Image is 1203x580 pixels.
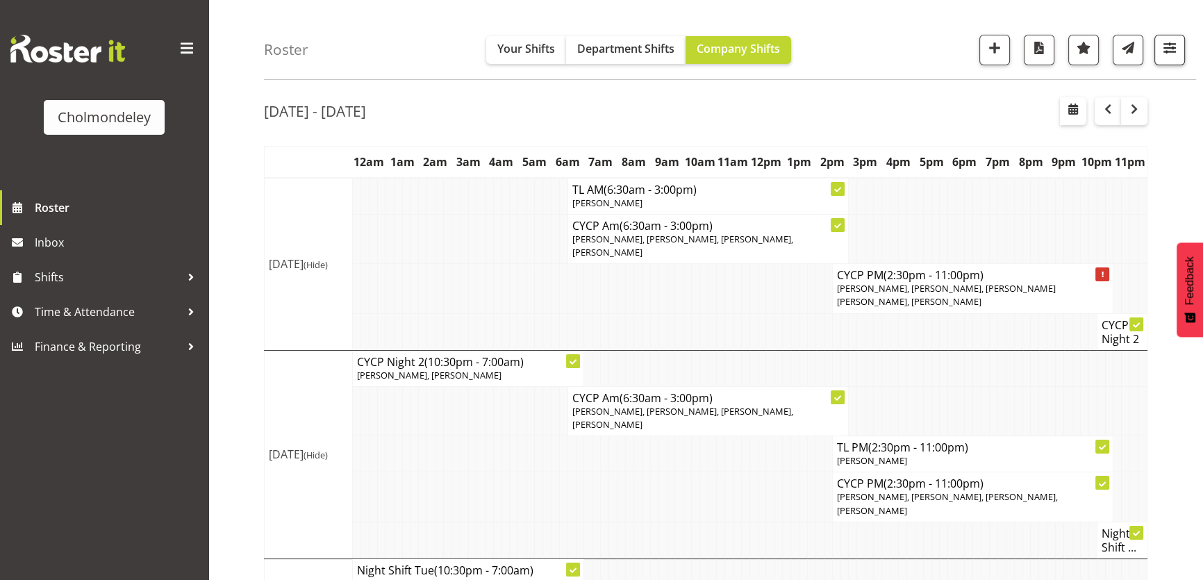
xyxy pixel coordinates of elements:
[304,449,328,461] span: (Hide)
[434,563,533,578] span: (10:30pm - 7:00am)
[572,391,845,405] h4: CYCP Am
[419,146,452,178] th: 2am
[1068,35,1099,65] button: Highlight an important date within the roster.
[357,369,501,381] span: [PERSON_NAME], [PERSON_NAME]
[451,146,485,178] th: 3am
[264,102,366,120] h2: [DATE] - [DATE]
[35,232,201,253] span: Inbox
[1113,35,1143,65] button: Send a list of all shifts for the selected filtered period to all rostered employees.
[620,218,713,233] span: (6:30am - 3:00pm)
[716,146,749,178] th: 11am
[604,182,697,197] span: (6:30am - 3:00pm)
[837,440,1109,454] h4: TL PM
[868,440,968,455] span: (2:30pm - 11:00pm)
[749,146,783,178] th: 12pm
[1047,146,1081,178] th: 9pm
[1060,97,1086,125] button: Select a specific date within the roster.
[572,219,845,233] h4: CYCP Am
[883,267,984,283] span: (2:30pm - 11:00pm)
[1080,146,1113,178] th: 10pm
[883,476,984,491] span: (2:30pm - 11:00pm)
[264,42,308,58] h4: Roster
[566,36,686,64] button: Department Shifts
[485,146,518,178] th: 4am
[572,183,845,197] h4: TL AM
[837,282,1056,308] span: [PERSON_NAME], [PERSON_NAME], [PERSON_NAME] [PERSON_NAME], [PERSON_NAME]
[650,146,683,178] th: 9am
[837,490,1058,516] span: [PERSON_NAME], [PERSON_NAME], [PERSON_NAME], [PERSON_NAME]
[783,146,816,178] th: 1pm
[385,146,419,178] th: 1am
[837,477,1109,490] h4: CYCP PM
[572,197,642,209] span: [PERSON_NAME]
[683,146,717,178] th: 10am
[979,35,1010,65] button: Add a new shift
[837,454,907,467] span: [PERSON_NAME]
[572,405,793,431] span: [PERSON_NAME], [PERSON_NAME], [PERSON_NAME], [PERSON_NAME]
[981,146,1014,178] th: 7pm
[697,41,780,56] span: Company Shifts
[572,233,793,258] span: [PERSON_NAME], [PERSON_NAME], [PERSON_NAME], [PERSON_NAME]
[617,146,651,178] th: 8am
[35,301,181,322] span: Time & Attendance
[948,146,981,178] th: 6pm
[357,563,579,577] h4: Night Shift Tue
[58,107,151,128] div: Cholmondeley
[686,36,791,64] button: Company Shifts
[1184,256,1196,305] span: Feedback
[304,258,328,271] span: (Hide)
[35,197,201,218] span: Roster
[424,354,524,370] span: (10:30pm - 7:00am)
[1177,242,1203,337] button: Feedback - Show survey
[1102,318,1143,346] h4: CYCP Night 2
[10,35,125,63] img: Rosterit website logo
[518,146,551,178] th: 5am
[584,146,617,178] th: 7am
[815,146,849,178] th: 2pm
[1024,35,1054,65] button: Download a PDF of the roster according to the set date range.
[497,41,555,56] span: Your Shifts
[35,336,181,357] span: Finance & Reporting
[357,355,579,369] h4: CYCP Night 2
[837,268,1109,282] h4: CYCP PM
[486,36,566,64] button: Your Shifts
[849,146,882,178] th: 3pm
[1154,35,1185,65] button: Filter Shifts
[265,178,353,350] td: [DATE]
[353,146,386,178] th: 12am
[265,350,353,558] td: [DATE]
[1102,527,1143,554] h4: Night Shift ...
[1113,146,1147,178] th: 11pm
[577,41,674,56] span: Department Shifts
[1014,146,1047,178] th: 8pm
[551,146,584,178] th: 6am
[882,146,915,178] th: 4pm
[620,390,713,406] span: (6:30am - 3:00pm)
[915,146,948,178] th: 5pm
[35,267,181,288] span: Shifts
